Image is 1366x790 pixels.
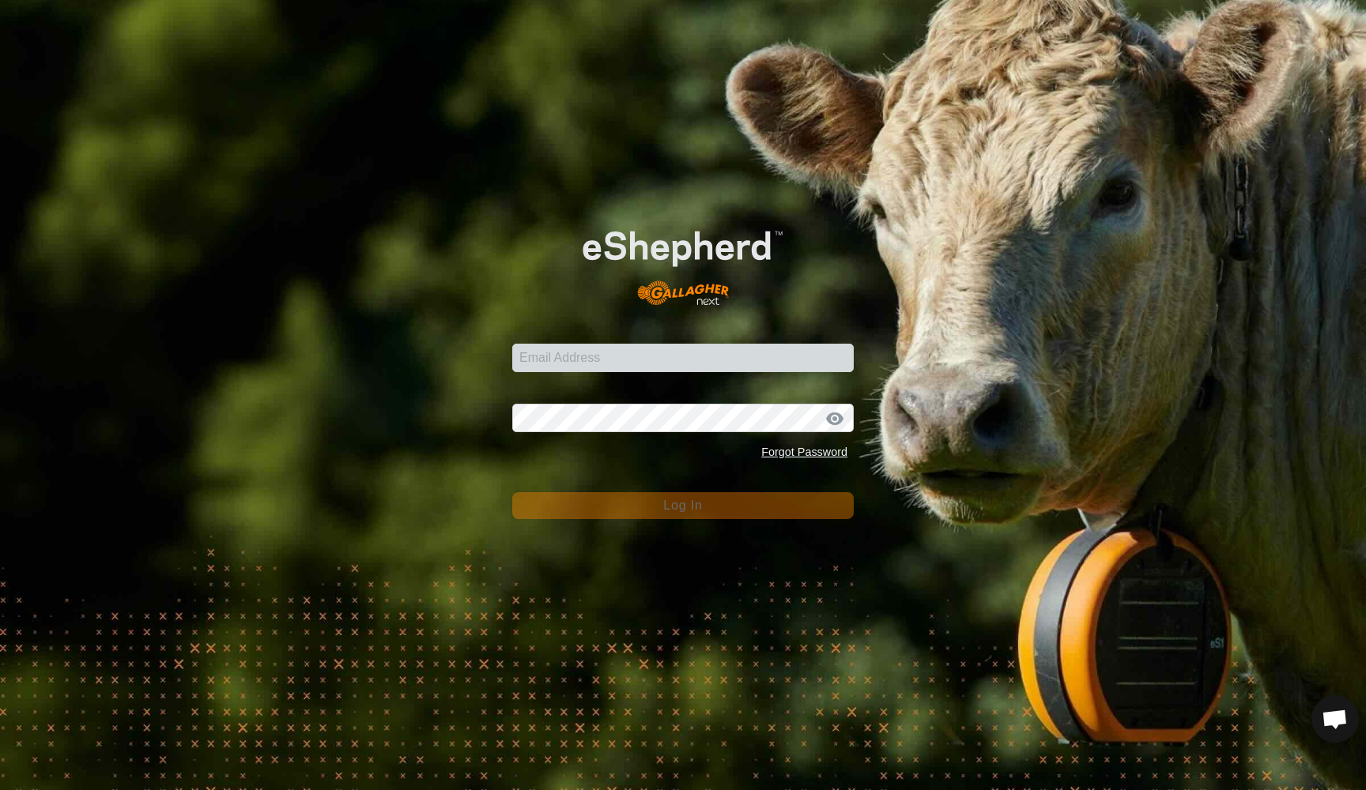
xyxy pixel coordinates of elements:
[546,202,820,318] img: E-shepherd Logo
[512,492,854,519] button: Log In
[761,446,847,458] a: Forgot Password
[1311,695,1359,743] div: Open chat
[663,498,702,512] span: Log In
[512,344,854,372] input: Email Address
